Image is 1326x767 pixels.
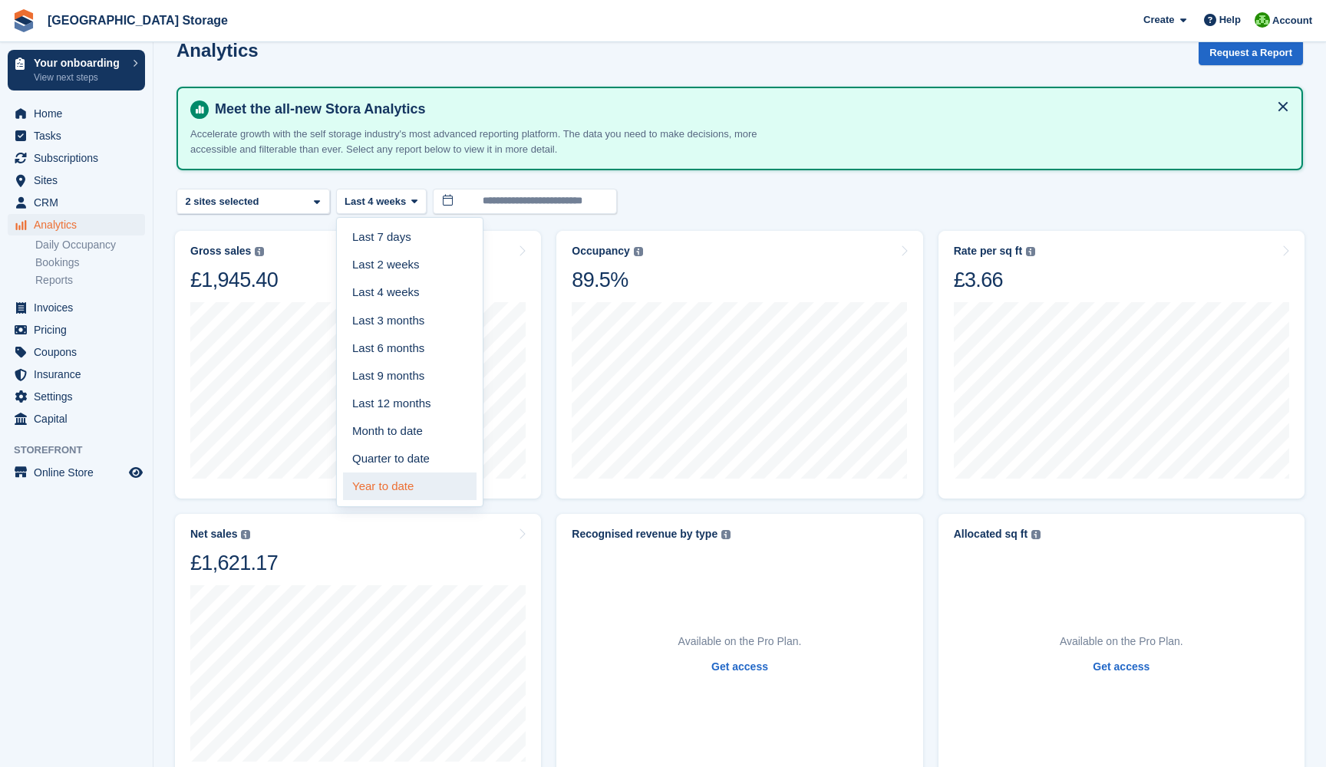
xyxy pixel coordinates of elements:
[255,247,264,256] img: icon-info-grey-7440780725fd019a000dd9b08b2336e03edf1995a4989e88bcd33f0948082b44.svg
[35,255,145,270] a: Bookings
[343,279,477,307] a: Last 4 weeks
[241,530,250,539] img: icon-info-grey-7440780725fd019a000dd9b08b2336e03edf1995a4989e88bcd33f0948082b44.svg
[8,103,145,124] a: menu
[1093,659,1150,675] a: Get access
[572,267,642,293] div: 89.5%
[8,364,145,385] a: menu
[8,386,145,407] a: menu
[34,147,126,169] span: Subscriptions
[34,103,126,124] span: Home
[1143,12,1174,28] span: Create
[1031,530,1041,539] img: icon-info-grey-7440780725fd019a000dd9b08b2336e03edf1995a4989e88bcd33f0948082b44.svg
[1255,12,1270,28] img: Andrew Lacey
[1026,247,1035,256] img: icon-info-grey-7440780725fd019a000dd9b08b2336e03edf1995a4989e88bcd33f0948082b44.svg
[34,386,126,407] span: Settings
[190,127,766,156] p: Accelerate growth with the self storage industry's most advanced reporting platform. The data you...
[34,170,126,191] span: Sites
[34,408,126,430] span: Capital
[209,100,1289,118] h4: Meet the all-new Stora Analytics
[954,528,1027,541] div: Allocated sq ft
[954,245,1022,258] div: Rate per sq ft
[190,528,237,541] div: Net sales
[35,238,145,252] a: Daily Occupancy
[35,273,145,288] a: Reports
[1199,40,1303,65] button: Request a Report
[8,408,145,430] a: menu
[183,194,265,209] div: 2 sites selected
[14,443,153,458] span: Storefront
[8,147,145,169] a: menu
[1272,13,1312,28] span: Account
[8,462,145,483] a: menu
[954,267,1035,293] div: £3.66
[190,245,251,258] div: Gross sales
[190,550,278,576] div: £1,621.17
[8,192,145,213] a: menu
[711,659,768,675] a: Get access
[12,9,35,32] img: stora-icon-8386f47178a22dfd0bd8f6a31ec36ba5ce8667c1dd55bd0f319d3a0aa187defe.svg
[8,319,145,341] a: menu
[1219,12,1241,28] span: Help
[190,267,278,293] div: £1,945.40
[34,71,125,84] p: View next steps
[572,528,717,541] div: Recognised revenue by type
[343,390,477,417] a: Last 12 months
[345,194,406,209] span: Last 4 weeks
[343,252,477,279] a: Last 2 weeks
[8,50,145,91] a: Your onboarding View next steps
[8,214,145,235] a: menu
[634,247,643,256] img: icon-info-grey-7440780725fd019a000dd9b08b2336e03edf1995a4989e88bcd33f0948082b44.svg
[127,463,145,482] a: Preview store
[343,417,477,445] a: Month to date
[34,214,126,235] span: Analytics
[34,462,126,483] span: Online Store
[336,189,427,214] button: Last 4 weeks
[34,58,125,68] p: Your onboarding
[34,319,126,341] span: Pricing
[343,307,477,334] a: Last 3 months
[41,8,234,33] a: [GEOGRAPHIC_DATA] Storage
[343,445,477,472] a: Quarter to date
[343,472,477,500] a: Year to date
[34,341,126,363] span: Coupons
[343,362,477,390] a: Last 9 months
[8,125,145,146] a: menu
[1060,634,1183,650] p: Available on the Pro Plan.
[8,297,145,318] a: menu
[8,170,145,191] a: menu
[678,634,802,650] p: Available on the Pro Plan.
[176,40,259,61] h2: Analytics
[343,334,477,362] a: Last 6 months
[8,341,145,363] a: menu
[34,297,126,318] span: Invoices
[34,364,126,385] span: Insurance
[572,245,629,258] div: Occupancy
[34,192,126,213] span: CRM
[34,125,126,146] span: Tasks
[721,530,731,539] img: icon-info-grey-7440780725fd019a000dd9b08b2336e03edf1995a4989e88bcd33f0948082b44.svg
[343,224,477,252] a: Last 7 days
